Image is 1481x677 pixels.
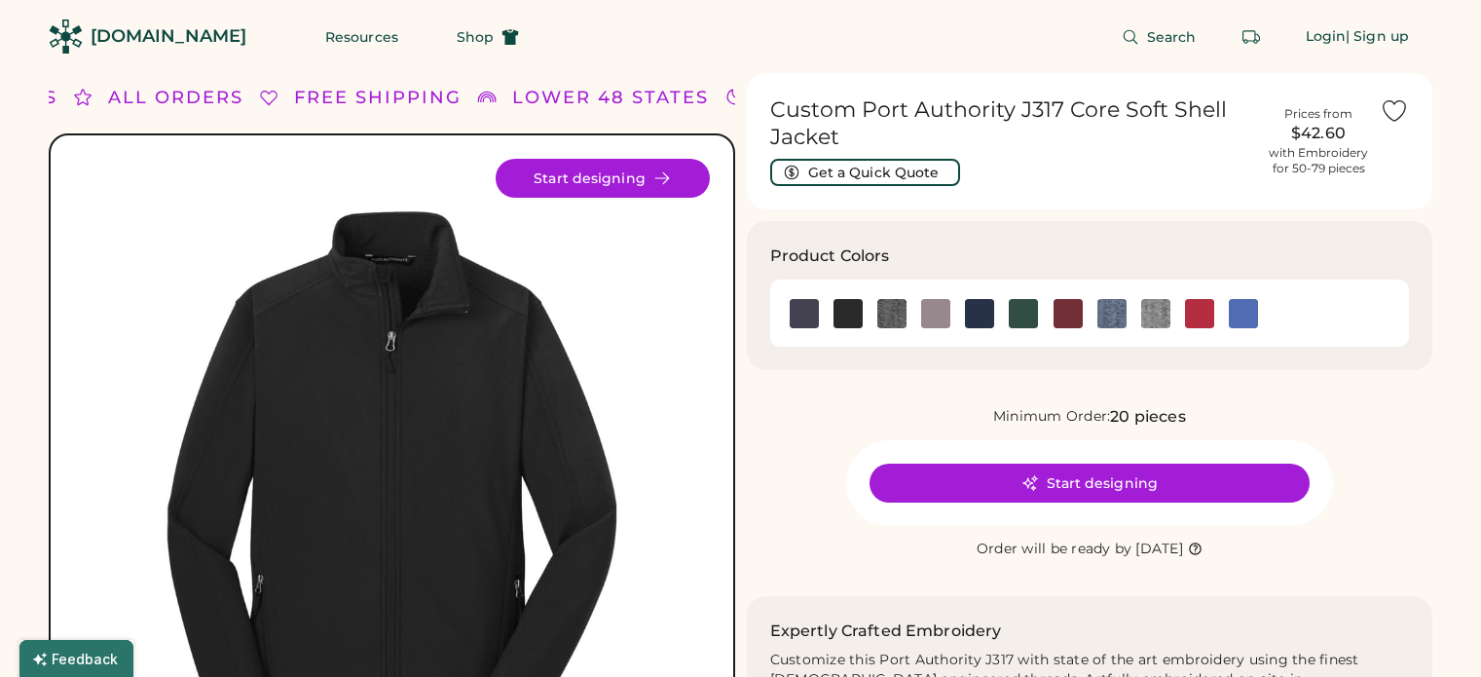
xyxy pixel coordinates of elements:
[1054,299,1083,328] img: Maroon Swatch Image
[294,85,462,111] div: FREE SHIPPING
[108,85,243,111] div: ALL ORDERS
[993,407,1111,427] div: Minimum Order:
[512,85,709,111] div: LOWER 48 STATES
[790,299,819,328] div: Battleship Grey
[770,159,960,186] button: Get a Quick Quote
[1269,145,1368,176] div: with Embroidery for 50-79 pieces
[833,299,863,328] div: Black
[1098,18,1220,56] button: Search
[1388,589,1472,673] iframe: Front Chat
[790,299,819,328] img: Battleship Grey Swatch Image
[870,464,1310,503] button: Start designing
[1009,299,1038,328] img: Forest Green Swatch Image
[1141,299,1170,328] div: Pearl Grey Heather
[433,18,542,56] button: Shop
[91,24,246,49] div: [DOMAIN_NAME]
[1232,18,1271,56] button: Retrieve an order
[1009,299,1038,328] div: Forest Green
[1185,299,1214,328] div: Rich Red
[877,299,907,328] img: Black Charcoal Heather Swatch Image
[1135,540,1183,559] div: [DATE]
[1346,27,1409,47] div: | Sign up
[1284,106,1352,122] div: Prices from
[833,299,863,328] img: Black Swatch Image
[977,540,1132,559] div: Order will be ready by
[1306,27,1347,47] div: Login
[1097,299,1127,328] div: Navy Heather
[1185,299,1214,328] img: Rich Red Swatch Image
[1141,299,1170,328] img: Pearl Grey Heather Swatch Image
[770,244,890,268] h3: Product Colors
[49,19,83,54] img: Rendered Logo - Screens
[1229,299,1258,328] img: True Royal Swatch Image
[1269,122,1368,145] div: $42.60
[457,30,494,44] span: Shop
[921,299,950,328] img: Deep Smoke Swatch Image
[921,299,950,328] div: Deep Smoke
[770,96,1258,151] h1: Custom Port Authority J317 Core Soft Shell Jacket
[965,299,994,328] div: Dress Blue Navy
[965,299,994,328] img: Dress Blue Navy Swatch Image
[1110,405,1185,429] div: 20 pieces
[1147,30,1197,44] span: Search
[496,159,710,198] button: Start designing
[1097,299,1127,328] img: Navy Heather Swatch Image
[770,620,1002,643] h2: Expertly Crafted Embroidery
[1054,299,1083,328] div: Maroon
[1229,299,1258,328] div: True Royal
[877,299,907,328] div: Black Charcoal Heather
[302,18,422,56] button: Resources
